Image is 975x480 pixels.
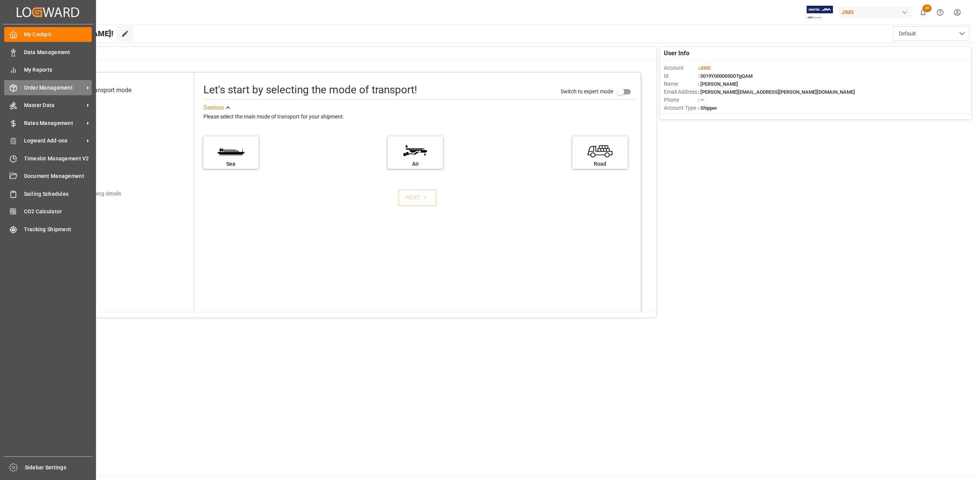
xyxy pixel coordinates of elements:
[4,27,92,42] a: My Cockpit
[24,119,84,127] span: Rates Management
[561,88,613,94] span: Switch to expert mode
[899,30,916,38] span: Default
[664,80,698,88] span: Name
[4,186,92,201] a: Sailing Schedules
[24,172,92,180] span: Document Management
[664,104,698,112] span: Account Type
[24,66,92,74] span: My Reports
[24,226,92,234] span: Tracking Shipment
[24,30,92,38] span: My Cockpit
[4,169,92,184] a: Document Management
[4,45,92,59] a: Data Management
[664,96,698,104] span: Phone
[24,48,92,56] span: Data Management
[4,151,92,166] a: Timeslot Management V2
[24,137,84,145] span: Logward Add-ons
[203,112,635,122] div: Please select the main mode of transport for your shipment.
[24,208,92,216] span: CO2 Calculator
[807,6,833,19] img: Exertis%20JAM%20-%20Email%20Logo.jpg_1722504956.jpg
[203,82,417,98] div: Let's start by selecting the mode of transport!
[838,5,914,19] button: JIMS
[4,222,92,237] a: Tracking Shipment
[699,65,711,71] span: JIMS
[576,160,624,168] div: Road
[4,62,92,77] a: My Reports
[698,81,738,87] span: : [PERSON_NAME]
[24,155,92,163] span: Timeslot Management V2
[932,4,949,21] button: Help Center
[664,49,689,58] span: User Info
[25,464,93,472] span: Sidebar Settings
[24,84,84,92] span: Order Management
[74,190,121,198] div: Add shipping details
[914,4,932,21] button: show 30 new notifications
[698,105,717,111] span: : Shipper
[838,7,911,18] div: JIMS
[398,189,436,206] button: NEXT
[207,160,255,168] div: Sea
[24,190,92,198] span: Sailing Schedules
[698,89,855,95] span: : [PERSON_NAME][EMAIL_ADDRESS][PERSON_NAME][DOMAIN_NAME]
[664,88,698,96] span: Email Address
[664,64,698,72] span: Account
[24,101,84,109] span: Master Data
[893,26,969,41] button: open menu
[4,204,92,219] a: CO2 Calculator
[698,73,753,79] span: : 0019Y0000050OTgQAM
[203,103,224,112] div: See less
[922,5,932,12] span: 30
[664,72,698,80] span: Id
[406,193,429,202] div: NEXT
[72,86,131,95] div: Select transport mode
[698,65,711,71] span: :
[392,160,439,168] div: Air
[698,97,704,103] span: : —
